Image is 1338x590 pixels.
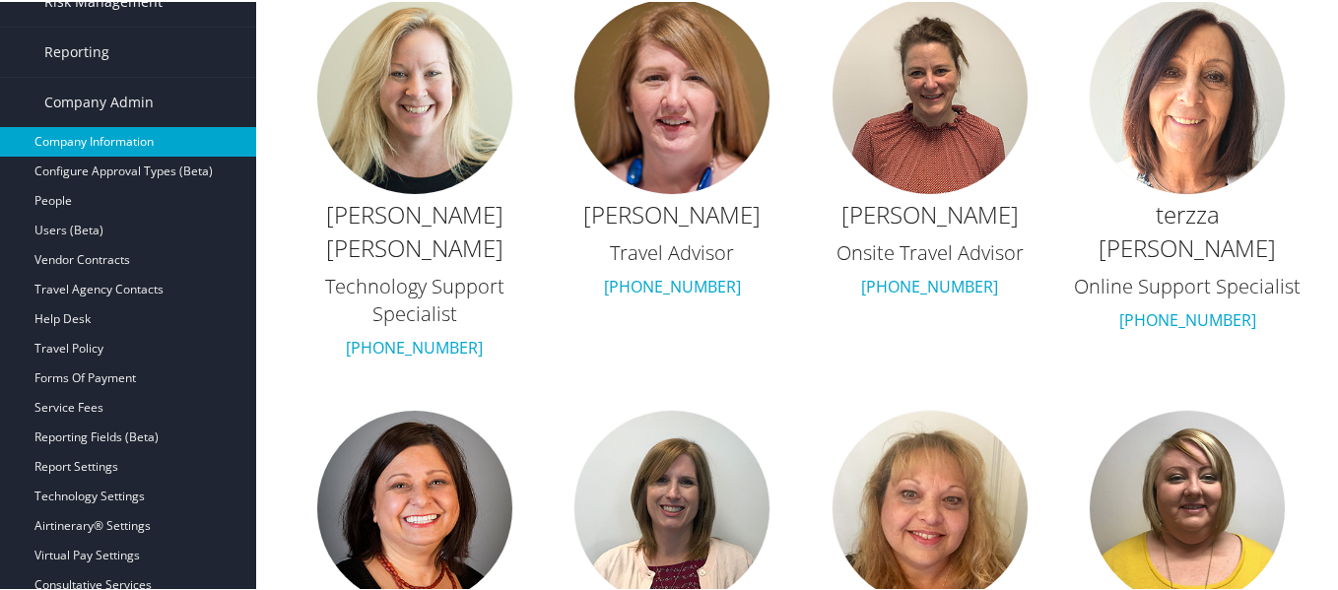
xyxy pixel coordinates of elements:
h3: Technology Support Specialist [296,271,534,326]
h2: [PERSON_NAME] [554,196,792,229]
h3: Onsite Travel Advisor [811,237,1049,265]
h3: Travel Advisor [554,237,792,265]
span: Reporting [44,26,109,75]
a: [PHONE_NUMBER] [1119,307,1256,329]
h2: [PERSON_NAME] [PERSON_NAME] [296,196,534,262]
h2: terzza [PERSON_NAME] [1069,196,1307,262]
span: Company Admin [44,76,154,125]
a: [PHONE_NUMBER] [346,335,483,357]
h2: [PERSON_NAME] [811,196,1049,229]
h3: Online Support Specialist [1069,271,1307,298]
a: [PHONE_NUMBER] [604,274,741,295]
a: [PHONE_NUMBER] [861,274,998,295]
